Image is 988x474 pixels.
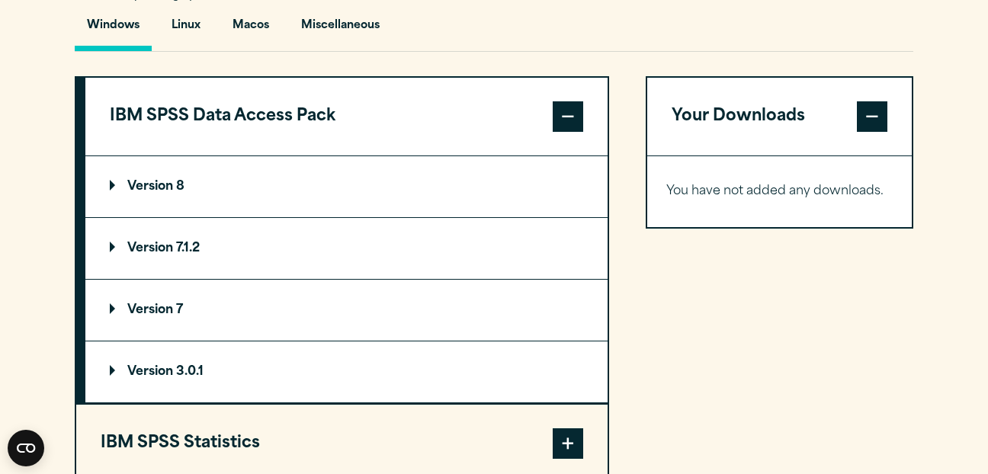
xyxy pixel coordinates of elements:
p: You have not added any downloads. [666,181,893,203]
button: Your Downloads [647,78,912,155]
p: Version 3.0.1 [110,366,204,378]
button: Windows [75,8,152,51]
summary: Version 7.1.2 [85,218,608,279]
summary: Version 7 [85,280,608,341]
button: IBM SPSS Data Access Pack [85,78,608,155]
p: Version 8 [110,181,184,193]
p: Version 7 [110,304,183,316]
div: Your Downloads [647,155,912,227]
button: Miscellaneous [289,8,392,51]
button: Open CMP widget [8,430,44,466]
button: Macos [220,8,281,51]
summary: Version 3.0.1 [85,341,608,402]
button: Linux [159,8,213,51]
p: Version 7.1.2 [110,242,200,255]
summary: Version 8 [85,156,608,217]
div: IBM SPSS Data Access Pack [85,155,608,403]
